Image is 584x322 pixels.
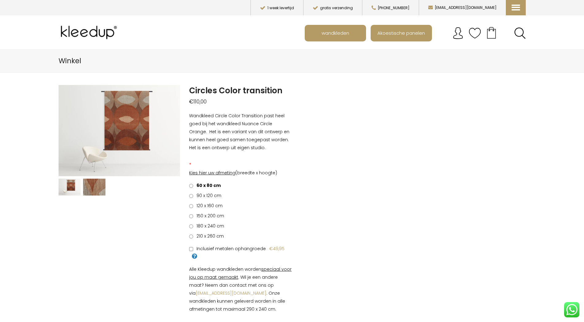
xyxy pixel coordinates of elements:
[514,27,526,39] a: Search
[269,246,284,252] span: €49,95
[452,27,464,39] img: account.svg
[194,182,221,188] span: 60 x 80 cm
[59,179,81,196] img: Circles Color transition
[189,247,193,251] input: Inclusief metalen ophangroede
[189,265,292,313] p: Alle Kleedup wandkleden worden . Wil je een andere maat? Neem dan contact met ons op via . Onze w...
[189,235,193,239] input: 210 x 260 cm
[189,112,292,152] p: Wandkleed Circle Color Transition past heel goed bij het wandkleed Nuance Circle Orange. Het is e...
[189,98,193,105] span: €
[189,98,207,105] bdi: 110,00
[189,85,292,96] h1: Circles Color transition
[189,170,235,176] span: Kies hier uw afmeting
[469,27,481,39] img: verlanglijstje.svg
[481,25,502,40] a: Your cart
[371,25,431,41] a: Akoestische panelen
[305,25,530,41] nav: Main menu
[196,290,266,296] a: [EMAIL_ADDRESS][DOMAIN_NAME]
[194,203,223,209] span: 120 x 160 cm
[189,224,193,228] input: 180 x 240 cm
[318,27,353,39] span: wandkleden
[189,169,292,177] p: (breedte x hoogte)
[189,194,193,198] input: 90 x 120 cm
[189,214,193,218] input: 150 x 200 cm
[189,204,193,208] input: 120 x 160 cm
[194,223,224,229] span: 180 x 240 cm
[194,246,266,252] span: Inclusief metalen ophangroede
[194,192,221,199] span: 90 x 120 cm
[59,20,122,45] img: Kleedup
[83,179,105,196] img: Circles Color transition - Afbeelding 2
[59,56,81,66] span: Winkel
[180,85,301,176] img: Circles Color transition - Afbeelding 2
[194,213,224,219] span: 150 x 200 cm
[305,25,365,41] a: wandkleden
[194,233,224,239] span: 210 x 260 cm
[374,27,428,39] span: Akoestische panelen
[189,184,193,188] input: 60 x 80 cm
